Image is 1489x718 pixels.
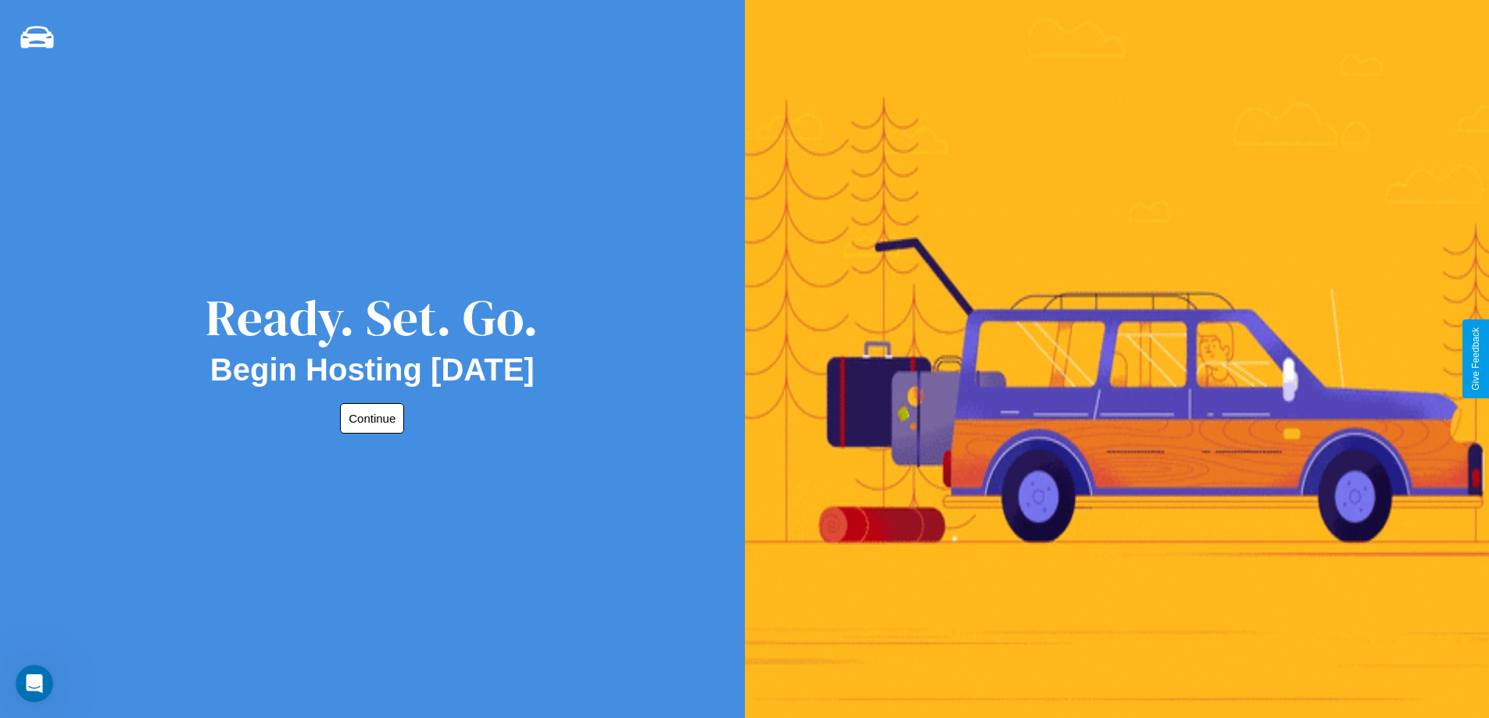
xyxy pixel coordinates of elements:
div: Ready. Set. Go. [206,283,539,352]
iframe: Intercom live chat [16,665,53,702]
button: Continue [340,403,404,434]
div: Give Feedback [1470,327,1481,391]
h2: Begin Hosting [DATE] [210,352,535,388]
